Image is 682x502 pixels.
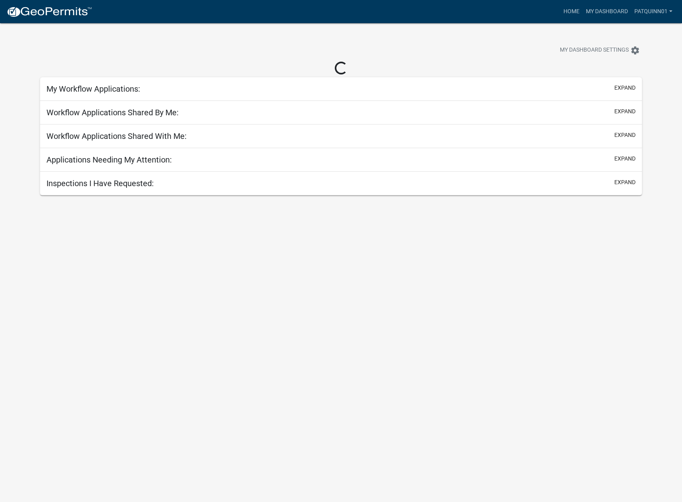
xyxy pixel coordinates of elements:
h5: Inspections I Have Requested: [46,179,154,188]
i: settings [630,46,640,55]
a: Home [560,4,583,19]
h5: Workflow Applications Shared By Me: [46,108,179,117]
button: expand [614,155,636,163]
button: My Dashboard Settingssettings [553,42,646,58]
h5: Applications Needing My Attention: [46,155,172,165]
h5: My Workflow Applications: [46,84,140,94]
h5: Workflow Applications Shared With Me: [46,131,187,141]
button: expand [614,107,636,116]
button: expand [614,131,636,139]
button: expand [614,178,636,187]
span: My Dashboard Settings [560,46,629,55]
button: expand [614,84,636,92]
a: My Dashboard [583,4,631,19]
a: patquinn01 [631,4,676,19]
